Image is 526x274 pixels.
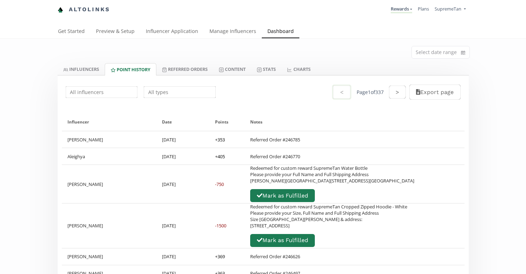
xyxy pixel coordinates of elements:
div: Aleighya [62,148,157,165]
div: Referred Order #246626 [250,253,300,260]
a: Influencer Application [140,25,204,39]
div: + 353 [215,136,225,143]
div: [PERSON_NAME] [62,165,157,203]
a: Plans [418,6,429,12]
div: [DATE] [156,148,209,165]
div: [PERSON_NAME] [62,203,157,248]
a: SupremeTan [435,6,466,14]
a: Referred Orders [156,63,213,75]
iframe: chat widget [7,7,30,28]
div: Date [162,113,204,131]
div: [DATE] [156,203,209,248]
div: Referred Order #246785 [250,136,300,143]
a: Point HISTORY [105,63,156,75]
input: All influencers [65,85,139,99]
a: Preview & Setup [90,25,140,39]
div: Influencer [67,113,151,131]
a: Rewards [391,6,412,13]
div: [DATE] [156,131,209,148]
a: CHARTS [281,63,316,75]
a: Stats [251,63,281,75]
div: -1500 [215,222,226,229]
div: Points [215,113,239,131]
div: Referred Order #246770 [250,153,300,160]
div: Redeemed for custom reward SupremeTan Cropped Zipped Hoodie - White Please provide your Size, Ful... [250,203,407,229]
button: Mark as Fulfilled [250,234,315,247]
input: All types [143,85,217,99]
a: INFLUENCERS [58,63,105,75]
a: Content [213,63,251,75]
a: Get Started [52,25,90,39]
div: [PERSON_NAME] [62,248,157,265]
button: > [389,86,406,99]
svg: calendar [461,49,465,56]
img: favicon-32x32.png [58,7,63,13]
div: Page 1 of 337 [357,89,384,96]
a: Dashboard [262,25,299,39]
button: Export page [409,85,460,100]
div: + 405 [215,153,225,160]
a: Altolinks [58,4,110,15]
div: Redeemed for custom reward SupremeTan Water Bottle Please provide your Full Name and Full Shippin... [250,165,414,184]
div: -750 [215,181,224,187]
div: [PERSON_NAME] [62,131,157,148]
div: [DATE] [156,248,209,265]
div: [DATE] [156,165,209,203]
div: + 369 [215,253,225,260]
button: Mark as Fulfilled [250,189,315,202]
a: Manage Influencers [204,25,262,39]
button: < [332,85,351,100]
div: Notes [250,113,459,131]
span: SupremeTan [435,6,461,12]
